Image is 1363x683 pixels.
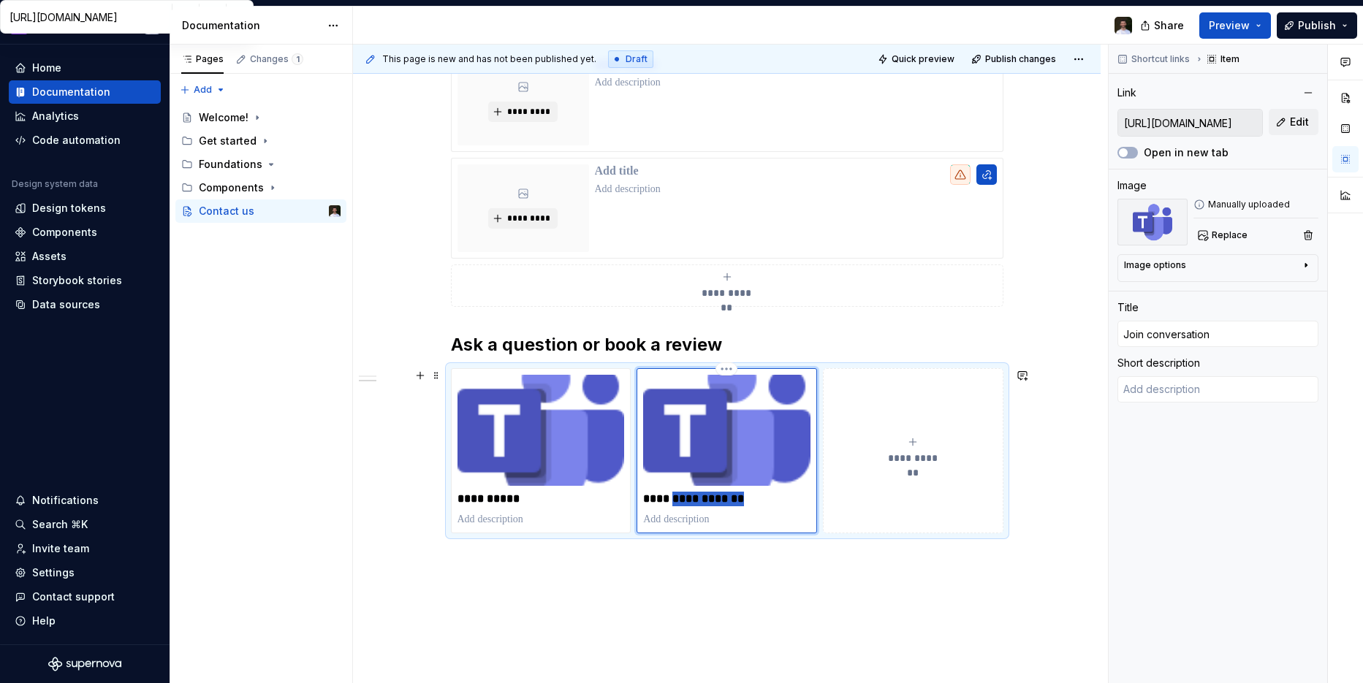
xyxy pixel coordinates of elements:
label: Open in new tab [1144,145,1229,160]
svg: Supernova Logo [48,657,121,671]
span: Replace [1212,229,1248,241]
div: Image [1117,178,1147,193]
span: Share [1154,18,1184,33]
div: Image options [1124,259,1186,271]
div: Pages [181,53,224,65]
button: Notifications [9,489,161,512]
div: Foundations [199,157,262,172]
span: Draft [626,53,648,65]
div: Changes [250,53,303,65]
span: Edit [1290,115,1309,129]
button: Image options [1124,259,1312,277]
div: Components [32,225,97,240]
button: Publish changes [967,49,1063,69]
input: Add title [1117,321,1318,347]
button: Help [9,609,161,633]
div: Short description [1117,356,1200,370]
a: Assets [9,245,161,268]
button: Share [1133,12,1193,39]
a: Components [9,221,161,244]
a: Contact usTomas [175,199,346,223]
span: Shortcut links [1131,53,1190,65]
button: Shortcut links [1113,49,1196,69]
a: Settings [9,561,161,584]
div: Settings [32,565,75,580]
img: favicon-96x96.png [458,375,625,486]
div: Home [32,61,61,75]
div: Invite team [32,541,89,556]
div: Data sources [32,297,100,312]
button: Quick preview [873,49,961,69]
a: Design tokens [9,196,161,220]
span: Publish [1298,18,1336,33]
button: Search ⌘K [9,513,161,536]
div: Components [175,176,346,199]
div: Storybook stories [32,273,122,288]
div: Design tokens [32,201,106,215]
a: Code automation [9,129,161,152]
div: Get started [175,129,346,153]
a: Documentation [9,80,161,104]
div: Foundations [175,153,346,176]
span: This page is new and has not been published yet. [382,53,596,65]
div: Design system data [12,178,98,190]
div: Manually uploaded [1193,199,1318,210]
span: 1 [292,53,303,65]
div: Get started [199,134,257,148]
img: Tomas [1115,17,1132,34]
button: Add [175,80,230,100]
div: Notifications [32,493,99,508]
button: Replace [1193,225,1254,245]
a: Invite team [9,537,161,560]
div: Search ⌘K [32,517,88,532]
div: Code automation [32,133,121,148]
span: Publish changes [985,53,1056,65]
img: Tomas [329,205,341,217]
div: Link [1117,85,1136,100]
div: Title [1117,300,1139,315]
img: favicon-96x96.png [1117,199,1188,245]
div: Help [32,614,56,628]
span: Add [194,84,212,96]
h2: Ask a question or book a review [451,333,1003,356]
img: favicon-96x96.png [643,375,810,486]
div: Analytics [32,109,79,123]
div: Page tree [175,106,346,223]
button: Contact support [9,585,161,608]
button: Publish [1277,12,1357,39]
button: Preview [1199,12,1271,39]
div: Documentation [182,18,320,33]
a: Data sources [9,293,161,316]
div: Documentation [32,85,110,99]
div: Components [199,180,264,195]
a: Storybook stories [9,269,161,292]
span: Quick preview [892,53,954,65]
button: Edit [1269,109,1318,135]
div: Contact us [199,204,254,218]
div: Assets [32,249,67,264]
div: Welcome! [199,110,248,125]
a: Welcome! [175,106,346,129]
a: Home [9,56,161,80]
a: Analytics [9,104,161,128]
div: Contact support [32,589,115,604]
span: Preview [1209,18,1250,33]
